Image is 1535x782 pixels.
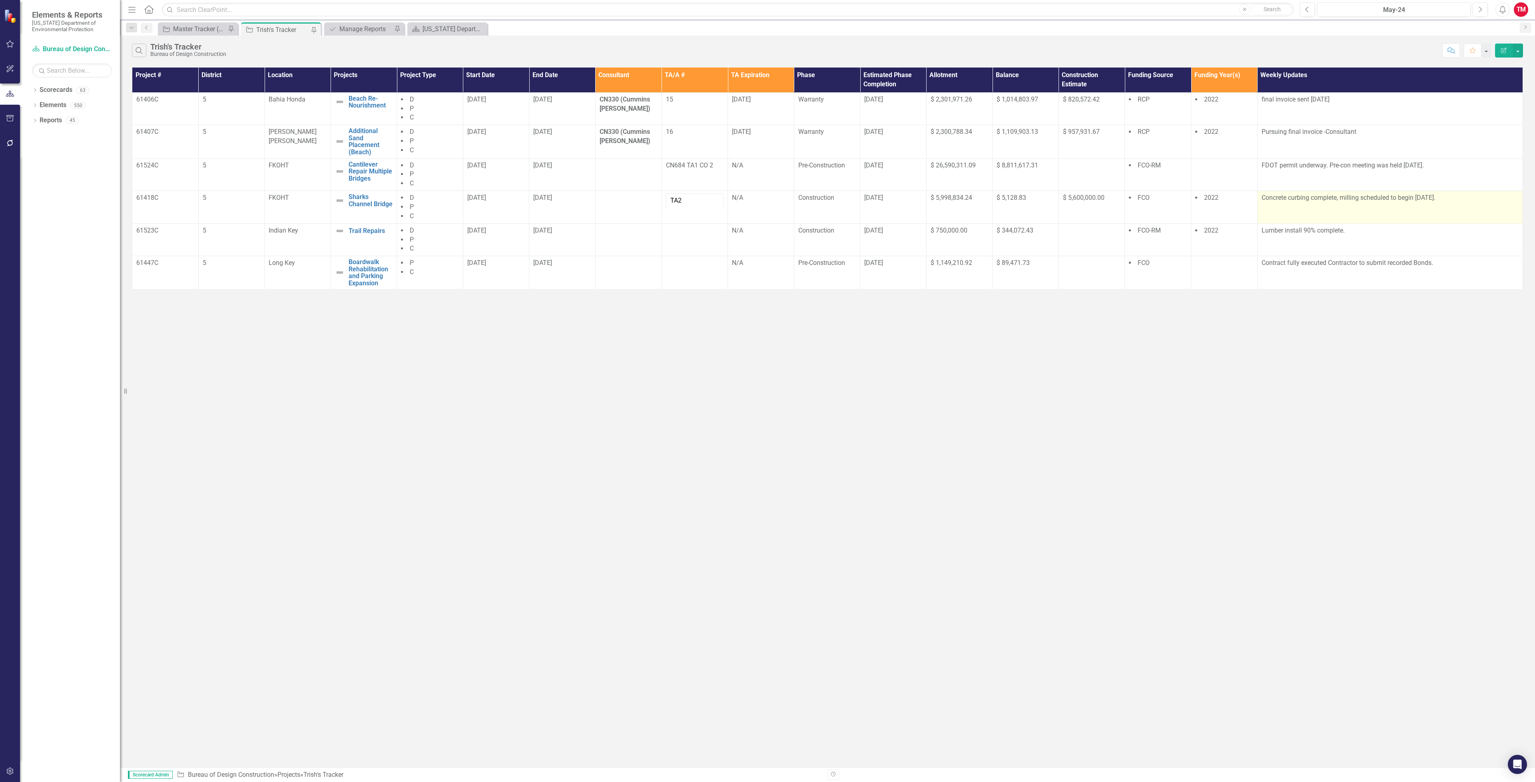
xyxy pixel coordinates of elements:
a: Beach Re-Nourishment [349,95,393,109]
span: FKOHT [269,194,289,201]
span: 2022 [1204,194,1218,201]
td: Double-Click to Edit [1059,223,1125,256]
td: Double-Click to Edit Right Click for Context Menu [331,92,397,125]
img: Not Defined [335,97,345,107]
span: [DATE] [467,96,486,103]
span: 2022 [1204,96,1218,103]
td: Double-Click to Edit [198,223,265,256]
td: Double-Click to Edit [1125,256,1191,289]
span: P [410,137,414,145]
span: 5 [203,227,206,234]
span: FKOHT [269,161,289,169]
td: Double-Click to Edit [794,92,860,125]
span: 5 [203,96,206,103]
div: N/A [732,259,790,268]
td: Double-Click to Edit [662,223,728,256]
div: Open Intercom Messenger [1508,755,1527,774]
a: Master Tracker (External) [160,24,226,34]
button: Search [1252,4,1292,15]
td: Double-Click to Edit [662,158,728,191]
td: Double-Click to Edit [132,256,199,289]
td: Double-Click to Edit Right Click for Context Menu [331,158,397,191]
span: 5 [203,128,206,135]
td: Double-Click to Edit [1059,158,1125,191]
td: Double-Click to Edit [132,158,199,191]
td: Double-Click to Edit [1191,223,1258,256]
div: Bureau of Design Construction [150,51,226,57]
span: Scorecard Admin [128,771,173,779]
span: C [410,146,414,154]
a: Sharks Channel Bridge [349,193,393,207]
img: Not Defined [335,137,345,146]
img: ClearPoint Strategy [4,9,18,23]
p: Pursuing final invoice -Consultant [1262,127,1519,137]
a: Reports [40,116,62,125]
td: Double-Click to Edit [1059,256,1125,289]
span: $ 1,014,803.97 [997,96,1038,103]
div: [US_STATE] Department of Environmental Protection [423,24,485,34]
td: Double-Click to Edit [993,158,1059,191]
td: Double-Click to Edit [595,223,662,256]
td: Double-Click to Edit [265,125,331,158]
p: Concrete curbing complete, milling scheduled to begin [DATE]. [1262,193,1519,203]
span: C [410,179,414,187]
span: D [410,128,414,135]
span: 2022 [1204,227,1218,234]
p: 61523C [136,226,194,235]
a: Elements [40,101,66,110]
span: [DATE] [864,128,883,135]
td: Double-Click to Edit [397,191,463,224]
a: Additional Sand Placement (Beach) [349,127,393,155]
td: Double-Click to Edit [529,256,596,289]
td: Double-Click to Edit [463,158,529,191]
td: Double-Click to Edit [926,125,993,158]
span: $ 2,300,788.34 [931,128,972,135]
p: 16 [666,127,724,137]
td: Double-Click to Edit [198,191,265,224]
td: Double-Click to Edit [1191,158,1258,191]
td: Double-Click to Edit [463,191,529,224]
td: Double-Click to Edit [860,158,927,191]
p: 61447C [136,259,194,268]
span: [DATE] [467,227,486,234]
span: RCP [1138,128,1150,135]
span: [DATE] [732,128,751,135]
span: RCP [1138,96,1150,103]
div: Trish's Tracker [303,771,343,778]
div: Master Tracker (External) [173,24,226,34]
span: $ 26,590,311.09 [931,161,976,169]
a: Projects [277,771,300,778]
span: FCO [1138,259,1150,267]
p: 61418C [136,193,194,203]
td: Double-Click to Edit [1125,223,1191,256]
td: Double-Click to Edit [728,92,794,125]
strong: CN330 (Cummins [PERSON_NAME]) [600,96,650,112]
input: Search Below... [32,64,112,78]
span: $ 5,600,000.00 [1063,194,1104,201]
div: N/A [732,226,790,235]
td: Double-Click to Edit [926,92,993,125]
a: Scorecards [40,86,72,95]
td: Double-Click to Edit [595,256,662,289]
p: 15 [666,95,724,104]
td: Double-Click to Edit [595,125,662,158]
td: Double-Click to Edit [794,256,860,289]
span: Search [1264,6,1281,12]
p: FDOT permit underway. Pre-con meeting was held [DATE]. [1262,161,1519,170]
td: Double-Click to Edit [529,125,596,158]
div: » » [177,770,821,780]
td: Double-Click to Edit [1191,92,1258,125]
input: Search ClearPoint... [162,3,1294,17]
td: Double-Click to Edit [595,92,662,125]
span: [DATE] [864,227,883,234]
span: [PERSON_NAME] [PERSON_NAME] [269,128,317,145]
span: 5 [203,161,206,169]
span: $ 820,572.42 [1063,96,1100,103]
td: Double-Click to Edit [1257,191,1523,224]
td: Double-Click to Edit [132,191,199,224]
div: Manage Reports [339,24,392,34]
td: Double-Click to Edit Right Click for Context Menu [331,125,397,158]
td: Double-Click to Edit [397,223,463,256]
span: Long Key [269,259,295,267]
span: Construction [798,194,834,201]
